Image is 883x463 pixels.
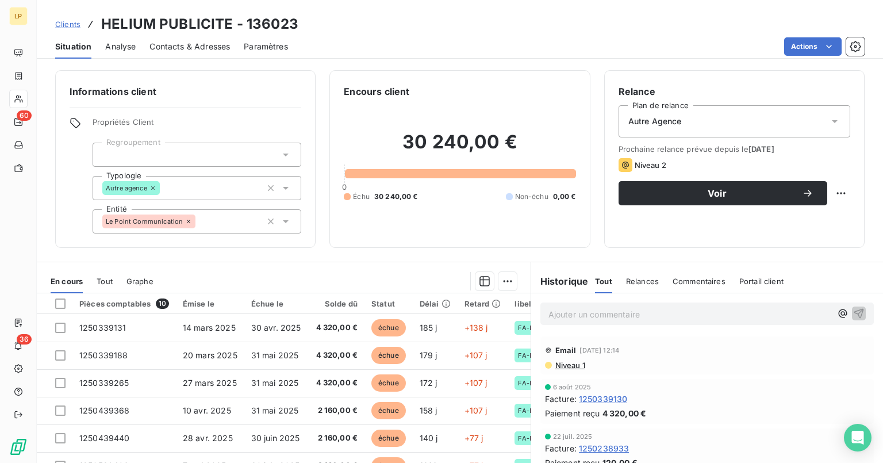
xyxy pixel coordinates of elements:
span: FA-P HELIUM PUBLICITE /HELIUM PUBLICITE [518,407,569,414]
span: 30 avr. 2025 [251,323,301,332]
span: Échu [353,192,370,202]
span: Autre agence [106,185,147,192]
span: échue [371,430,406,447]
span: 30 240,00 € [374,192,418,202]
span: FA-P HELIUM PUBLICITE /HELIUM PUBLICITE [518,324,569,331]
span: 20 mars 2025 [183,350,237,360]
span: Autre Agence [628,116,682,127]
div: Échue le [251,299,302,308]
span: échue [371,374,406,392]
span: 172 j [420,378,437,388]
span: Facture : [545,393,577,405]
div: Délai [420,299,451,308]
span: 1250339188 [79,350,128,360]
span: 31 mai 2025 [251,378,299,388]
span: échue [371,319,406,336]
div: LP [9,7,28,25]
span: Graphe [126,277,153,286]
span: 4 320,00 € [316,322,358,334]
span: Relances [626,277,659,286]
span: 1250439440 [79,433,130,443]
button: Actions [784,37,842,56]
div: Statut [371,299,406,308]
h3: HELIUM PUBLICITE - 136023 [101,14,298,35]
span: Email [555,346,577,355]
span: 1250238933 [579,442,629,454]
span: +77 j [464,433,483,443]
span: Le Point Communication [106,218,183,225]
span: +138 j [464,323,488,332]
span: Tout [595,277,612,286]
span: 158 j [420,405,437,415]
div: Solde dû [316,299,358,308]
a: Clients [55,18,80,30]
span: [DATE] 12:14 [579,347,619,354]
span: En cours [51,277,83,286]
span: Niveau 1 [554,361,585,370]
span: 140 j [420,433,438,443]
span: FA-P HELIUM PUBLICITE /HELIUM PUBLICITE [518,435,569,442]
span: 10 [156,299,169,309]
span: 10 avr. 2025 [183,405,231,415]
span: 1250339131 [79,323,126,332]
span: FA-P HELIUM PUBLICITE /HELIUM PUBLICITE [518,380,569,387]
span: échue [371,347,406,364]
span: Voir [632,189,802,198]
span: 4 320,00 € [602,407,647,419]
span: 1250339265 [79,378,129,388]
h6: Encours client [344,85,409,98]
span: 31 mai 2025 [251,405,299,415]
span: 14 mars 2025 [183,323,236,332]
span: 185 j [420,323,437,332]
span: +107 j [464,405,487,415]
span: 60 [17,110,32,121]
span: 2 160,00 € [316,433,358,444]
button: Voir [619,181,827,205]
span: Situation [55,41,91,52]
input: Ajouter une valeur [160,183,169,193]
span: 31 mai 2025 [251,350,299,360]
span: FA-P HELIUM PUBLICITE /HELIUM PUBLICITE [518,352,569,359]
span: échue [371,402,406,419]
span: 0 [342,182,347,192]
span: Propriétés Client [93,117,301,133]
span: Paramètres [244,41,288,52]
span: Portail client [739,277,784,286]
span: Analyse [105,41,136,52]
span: 2 160,00 € [316,405,358,416]
span: Non-échu [515,192,548,202]
h6: Informations client [70,85,301,98]
h6: Relance [619,85,850,98]
img: Logo LeanPay [9,438,28,456]
div: Émise le [183,299,237,308]
span: Facture : [545,442,577,454]
span: 30 juin 2025 [251,433,300,443]
h6: Historique [531,274,589,288]
div: Open Intercom Messenger [844,424,872,451]
span: 1250339130 [579,393,628,405]
input: Ajouter une valeur [102,150,112,160]
div: Retard [464,299,501,308]
span: Prochaine relance prévue depuis le [619,144,850,154]
input: Ajouter une valeur [195,216,205,227]
div: Pièces comptables [79,299,169,309]
span: Commentaires [673,277,725,286]
span: Paiement reçu [545,407,600,419]
span: Niveau 2 [635,160,666,170]
span: 6 août 2025 [553,384,592,391]
span: 0,00 € [553,192,576,202]
span: 4 320,00 € [316,350,358,361]
span: 28 avr. 2025 [183,433,233,443]
span: 22 juil. 2025 [553,433,593,440]
span: Clients [55,20,80,29]
span: +107 j [464,378,487,388]
span: 4 320,00 € [316,377,358,389]
span: Tout [97,277,113,286]
div: libellé [515,299,572,308]
span: 27 mars 2025 [183,378,237,388]
span: 179 j [420,350,437,360]
span: [DATE] [748,144,774,154]
span: +107 j [464,350,487,360]
span: Contacts & Adresses [149,41,230,52]
span: 1250439368 [79,405,130,415]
